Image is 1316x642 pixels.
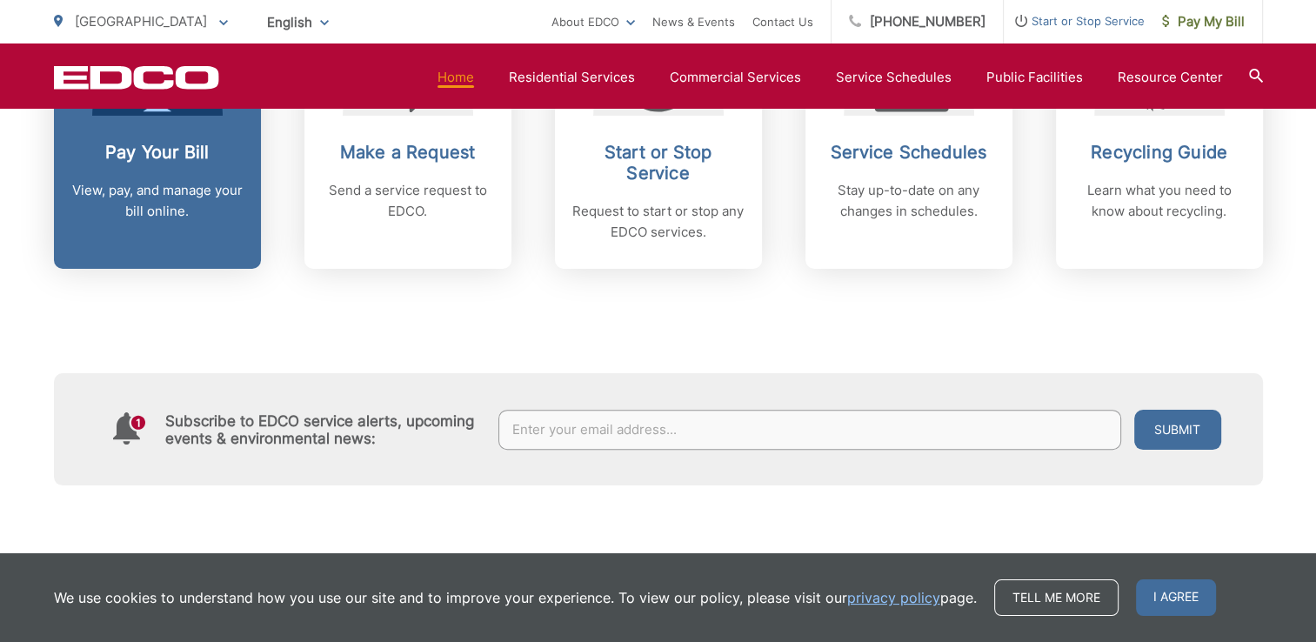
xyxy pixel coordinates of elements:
a: Tell me more [994,579,1119,616]
span: English [254,7,342,37]
p: We use cookies to understand how you use our site and to improve your experience. To view our pol... [54,587,977,608]
p: Learn what you need to know about recycling. [1073,180,1246,222]
p: View, pay, and manage your bill online. [71,180,244,222]
h2: Pay Your Bill [71,142,244,163]
a: privacy policy [847,587,940,608]
p: Stay up-to-date on any changes in schedules. [823,180,995,222]
a: Contact Us [752,11,813,32]
a: Make a Request Send a service request to EDCO. [304,3,511,269]
p: Request to start or stop any EDCO services. [572,201,745,243]
a: Residential Services [509,67,635,88]
a: News & Events [652,11,735,32]
p: Send a service request to EDCO. [322,180,494,222]
a: EDCD logo. Return to the homepage. [54,65,219,90]
a: About EDCO [551,11,635,32]
h2: Make a Request [322,142,494,163]
span: Pay My Bill [1162,11,1245,32]
input: Enter your email address... [498,410,1121,450]
span: I agree [1136,579,1216,616]
a: Resource Center [1118,67,1223,88]
span: [GEOGRAPHIC_DATA] [75,13,207,30]
h2: Recycling Guide [1073,142,1246,163]
h2: Service Schedules [823,142,995,163]
a: Service Schedules [836,67,952,88]
button: Submit [1134,410,1221,450]
h2: Start or Stop Service [572,142,745,184]
a: Recycling Guide Learn what you need to know about recycling. [1056,3,1263,269]
h4: Subscribe to EDCO service alerts, upcoming events & environmental news: [165,412,482,447]
a: Pay Your Bill View, pay, and manage your bill online. [54,3,261,269]
a: Service Schedules Stay up-to-date on any changes in schedules. [805,3,1012,269]
a: Commercial Services [670,67,801,88]
a: Public Facilities [986,67,1083,88]
a: Home [438,67,474,88]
